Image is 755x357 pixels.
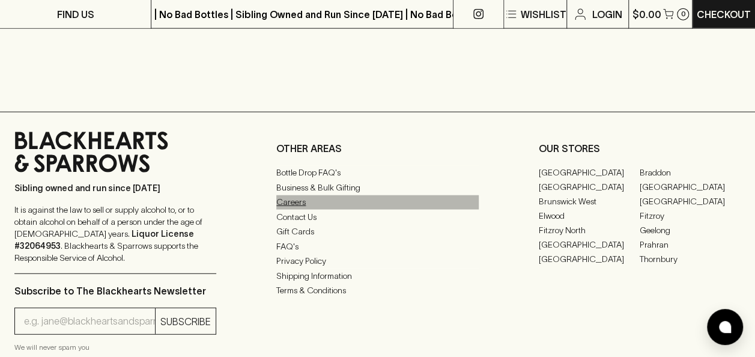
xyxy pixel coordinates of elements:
[14,204,216,264] p: It is against the law to sell or supply alcohol to, or to obtain alcohol on behalf of a person un...
[719,321,731,333] img: bubble-icon
[24,312,155,331] input: e.g. jane@blackheartsandsparrows.com.au
[640,252,741,266] a: Thornbury
[14,182,216,194] p: Sibling owned and run since [DATE]
[697,7,751,22] p: Checkout
[539,209,640,223] a: Elwood
[521,7,566,22] p: Wishlist
[640,237,741,252] a: Prahran
[14,284,216,298] p: Subscribe to The Blackhearts Newsletter
[539,237,640,252] a: [GEOGRAPHIC_DATA]
[592,7,622,22] p: Login
[57,7,94,22] p: FIND US
[14,341,216,353] p: We will never spam you
[276,239,478,254] a: FAQ's
[539,141,741,156] p: OUR STORES
[539,165,640,180] a: [GEOGRAPHIC_DATA]
[632,7,661,22] p: $0.00
[160,314,211,329] p: SUBSCRIBE
[640,180,741,194] a: [GEOGRAPHIC_DATA]
[539,194,640,209] a: Brunswick West
[276,254,478,269] a: Privacy Policy
[640,223,741,237] a: Geelong
[276,180,478,195] a: Business & Bulk Gifting
[156,308,216,334] button: SUBSCRIBE
[681,11,685,17] p: 0
[276,141,478,156] p: OTHER AREAS
[640,165,741,180] a: Braddon
[640,209,741,223] a: Fitzroy
[276,225,478,239] a: Gift Cards
[539,180,640,194] a: [GEOGRAPHIC_DATA]
[276,210,478,224] a: Contact Us
[276,284,478,298] a: Terms & Conditions
[640,194,741,209] a: [GEOGRAPHIC_DATA]
[539,252,640,266] a: [GEOGRAPHIC_DATA]
[539,223,640,237] a: Fitzroy North
[276,195,478,210] a: Careers
[276,269,478,283] a: Shipping Information
[276,166,478,180] a: Bottle Drop FAQ's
